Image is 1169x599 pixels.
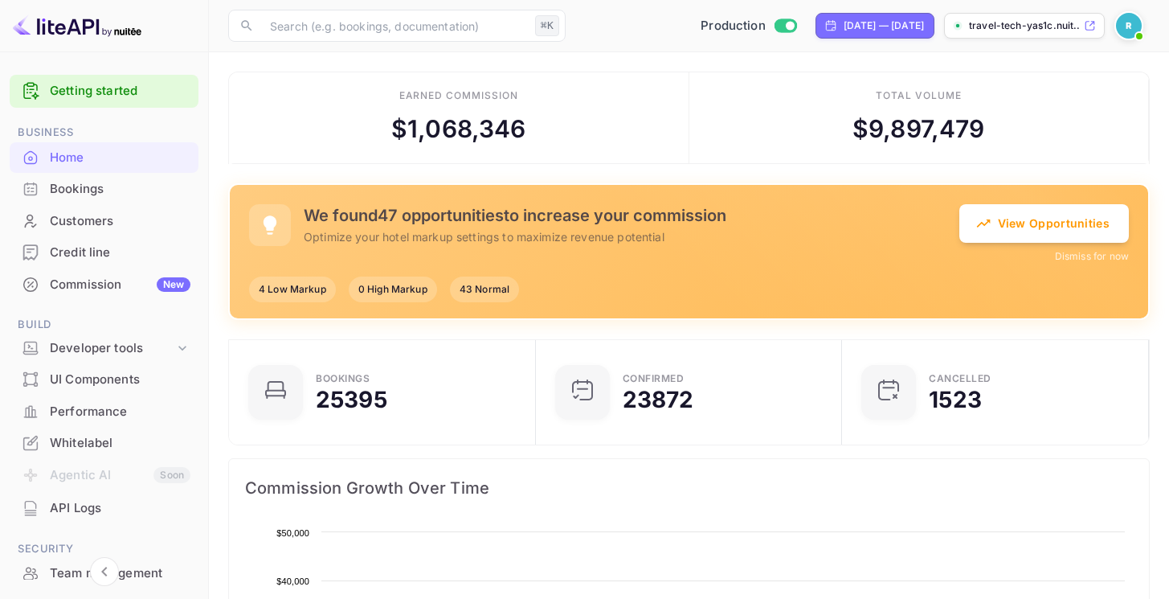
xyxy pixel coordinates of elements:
[10,428,198,459] div: Whitelabel
[50,244,190,262] div: Credit line
[50,499,190,518] div: API Logs
[10,237,198,269] div: Credit line
[10,316,198,334] span: Build
[10,269,198,301] div: CommissionNew
[10,540,198,558] span: Security
[50,82,190,101] a: Getting started
[10,428,198,457] a: Whitelabel
[10,558,198,588] a: Team management
[10,364,198,394] a: UI Components
[10,269,198,299] a: CommissionNew
[10,493,198,524] div: API Logs
[50,180,190,199] div: Bookings
[876,88,962,103] div: Total volume
[304,228,959,245] p: Optimize your hotel markup settings to maximize revenue potential
[245,475,1133,501] span: Commission Growth Over Time
[10,396,198,428] div: Performance
[276,528,309,538] text: $50,000
[969,18,1081,33] p: travel-tech-yas1c.nuit...
[10,124,198,142] span: Business
[10,206,198,236] a: Customers
[10,75,198,108] div: Getting started
[10,142,198,172] a: Home
[10,174,198,205] div: Bookings
[10,558,198,589] div: Team management
[701,17,766,35] span: Production
[450,282,519,297] span: 43 Normal
[399,88,518,103] div: Earned commission
[90,557,119,586] button: Collapse navigation
[50,339,174,358] div: Developer tools
[13,13,141,39] img: LiteAPI logo
[929,388,982,411] div: 1523
[260,10,529,42] input: Search (e.g. bookings, documentation)
[1116,13,1142,39] img: Revolut
[10,174,198,203] a: Bookings
[50,564,190,583] div: Team management
[694,17,803,35] div: Switch to Sandbox mode
[50,149,190,167] div: Home
[852,111,985,147] div: $ 9,897,479
[10,396,198,426] a: Performance
[50,403,190,421] div: Performance
[929,374,991,384] div: CANCELLED
[316,374,370,384] div: Bookings
[249,282,336,297] span: 4 Low Markup
[844,18,924,33] div: [DATE] — [DATE]
[391,111,526,147] div: $ 1,068,346
[10,334,198,363] div: Developer tools
[50,212,190,231] div: Customers
[10,364,198,396] div: UI Components
[316,388,387,411] div: 25395
[349,282,437,297] span: 0 High Markup
[50,434,190,453] div: Whitelabel
[10,142,198,174] div: Home
[157,277,190,292] div: New
[10,493,198,523] a: API Logs
[50,371,190,389] div: UI Components
[959,204,1129,243] button: View Opportunities
[623,374,685,384] div: Confirmed
[535,15,559,36] div: ⌘K
[50,276,190,294] div: Commission
[10,206,198,237] div: Customers
[304,206,959,225] h5: We found 47 opportunities to increase your commission
[1055,249,1129,264] button: Dismiss for now
[276,576,309,586] text: $40,000
[623,388,694,411] div: 23872
[10,237,198,267] a: Credit line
